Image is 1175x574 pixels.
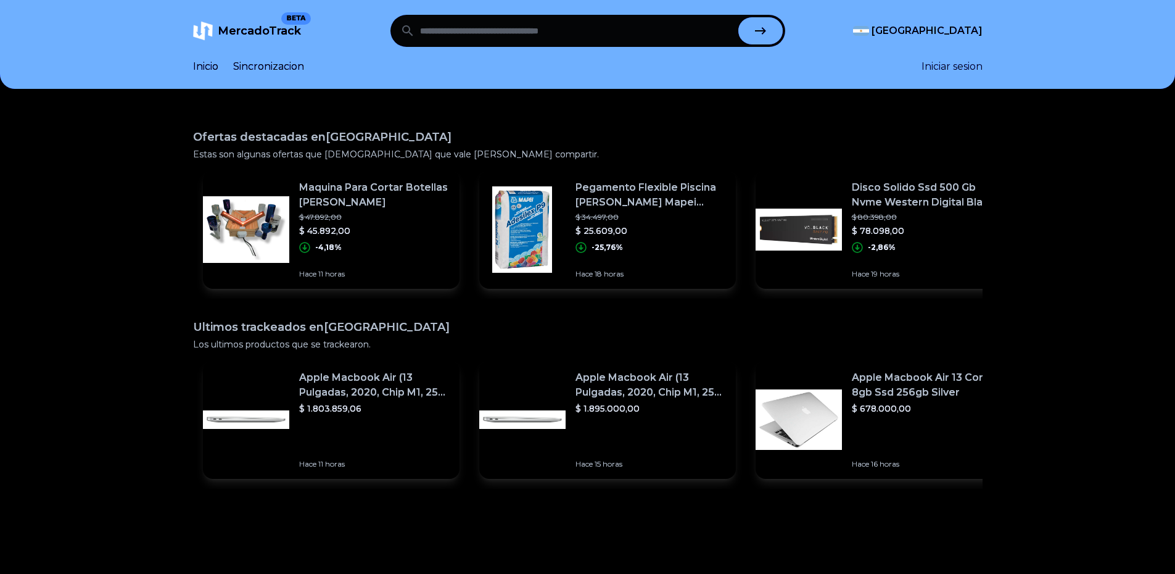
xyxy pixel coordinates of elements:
[193,148,983,160] p: Estas son algunas ofertas que [DEMOGRAPHIC_DATA] que vale [PERSON_NAME] compartir.
[872,23,983,38] span: [GEOGRAPHIC_DATA]
[921,59,983,74] button: Iniciar sesion
[575,269,726,279] p: Hace 18 horas
[193,128,983,146] h1: Ofertas destacadas en [GEOGRAPHIC_DATA]
[575,459,726,469] p: Hace 15 horas
[756,186,842,273] img: Featured image
[299,225,450,237] p: $ 45.892,00
[853,23,983,38] button: [GEOGRAPHIC_DATA]
[193,318,983,336] h1: Ultimos trackeados en [GEOGRAPHIC_DATA]
[853,26,869,36] img: Argentina
[756,376,842,463] img: Featured image
[299,212,450,222] p: $ 47.892,00
[575,180,726,210] p: Pegamento Flexible Piscina [PERSON_NAME] Mapei Adesilex P9
[575,402,726,415] p: $ 1.895.000,00
[592,243,623,252] p: -25,76%
[299,402,450,415] p: $ 1.803.859,06
[575,212,726,222] p: $ 34.497,00
[203,376,289,463] img: Featured image
[756,360,1012,479] a: Featured imageApple Macbook Air 13 Core I5 8gb Ssd 256gb Silver$ 678.000,00Hace 16 horas
[852,269,1002,279] p: Hace 19 horas
[193,338,983,351] p: Los ultimos productos que se trackearon.
[203,360,460,479] a: Featured imageApple Macbook Air (13 Pulgadas, 2020, Chip M1, 256 Gb De Ssd, 8 Gb De Ram) - Plata$...
[203,186,289,273] img: Featured image
[868,243,896,252] p: -2,86%
[852,370,1002,400] p: Apple Macbook Air 13 Core I5 8gb Ssd 256gb Silver
[193,59,218,74] a: Inicio
[299,269,450,279] p: Hace 11 horas
[315,243,342,252] p: -4,18%
[299,180,450,210] p: Maquina Para Cortar Botellas [PERSON_NAME]
[193,21,213,41] img: MercadoTrack
[233,59,304,74] a: Sincronizacion
[479,360,736,479] a: Featured imageApple Macbook Air (13 Pulgadas, 2020, Chip M1, 256 Gb De Ssd, 8 Gb De Ram) - Plata$...
[852,225,1002,237] p: $ 78.098,00
[193,21,301,41] a: MercadoTrackBETA
[575,370,726,400] p: Apple Macbook Air (13 Pulgadas, 2020, Chip M1, 256 Gb De Ssd, 8 Gb De Ram) - Plata
[852,459,1002,469] p: Hace 16 horas
[575,225,726,237] p: $ 25.609,00
[852,180,1002,210] p: Disco Solido Ssd 500 Gb Nvme Western Digital Black Sn770
[479,186,566,273] img: Featured image
[479,376,566,463] img: Featured image
[852,402,1002,415] p: $ 678.000,00
[479,170,736,289] a: Featured imagePegamento Flexible Piscina [PERSON_NAME] Mapei Adesilex P9$ 34.497,00$ 25.609,00-25...
[281,12,310,25] span: BETA
[299,370,450,400] p: Apple Macbook Air (13 Pulgadas, 2020, Chip M1, 256 Gb De Ssd, 8 Gb De Ram) - Plata
[852,212,1002,222] p: $ 80.398,00
[756,170,1012,289] a: Featured imageDisco Solido Ssd 500 Gb Nvme Western Digital Black Sn770$ 80.398,00$ 78.098,00-2,86...
[203,170,460,289] a: Featured imageMaquina Para Cortar Botellas [PERSON_NAME]$ 47.892,00$ 45.892,00-4,18%Hace 11 horas
[218,24,301,38] span: MercadoTrack
[299,459,450,469] p: Hace 11 horas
